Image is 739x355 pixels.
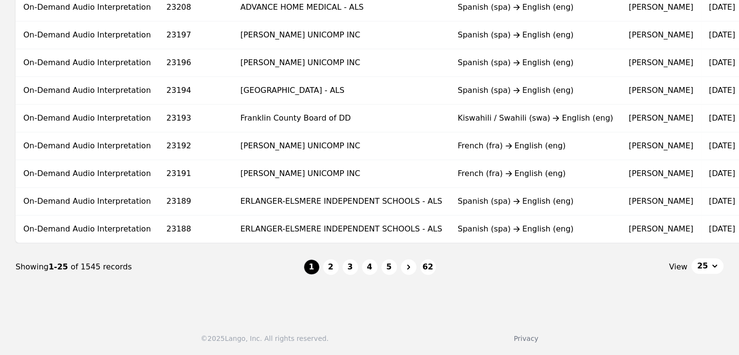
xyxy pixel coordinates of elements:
td: [PERSON_NAME] [621,215,701,243]
td: On-Demand Audio Interpretation [16,21,159,49]
td: 23189 [159,188,233,215]
a: Privacy [514,335,538,342]
td: ERLANGER-ELSMERE INDEPENDENT SCHOOLS - ALS [233,188,450,215]
time: [DATE] [709,58,735,67]
time: [DATE] [709,86,735,95]
span: View [669,261,687,273]
button: 4 [362,259,378,275]
span: 1-25 [49,262,71,271]
nav: Page navigation [16,243,723,291]
td: [PERSON_NAME] [621,188,701,215]
div: Spanish (spa) English (eng) [458,57,613,69]
td: [PERSON_NAME] [621,21,701,49]
div: Spanish (spa) English (eng) [458,195,613,207]
td: [PERSON_NAME] [621,49,701,77]
time: [DATE] [709,224,735,233]
time: [DATE] [709,141,735,150]
td: 23188 [159,215,233,243]
button: 2 [323,259,339,275]
td: [PERSON_NAME] UNICOMP INC [233,160,450,188]
td: [PERSON_NAME] [621,160,701,188]
time: [DATE] [709,169,735,178]
div: Kiswahili / Swahili (swa) English (eng) [458,112,613,124]
time: [DATE] [709,30,735,39]
div: Spanish (spa) English (eng) [458,1,613,13]
div: French (fra) English (eng) [458,168,613,179]
td: [PERSON_NAME] UNICOMP INC [233,21,450,49]
div: Spanish (spa) English (eng) [458,29,613,41]
td: ERLANGER-ELSMERE INDEPENDENT SCHOOLS - ALS [233,215,450,243]
td: [PERSON_NAME] [621,77,701,105]
button: 62 [420,259,436,275]
td: Franklin County Board of DD [233,105,450,132]
button: 3 [343,259,358,275]
td: On-Demand Audio Interpretation [16,132,159,160]
time: [DATE] [709,196,735,206]
td: [PERSON_NAME] [621,105,701,132]
button: 25 [691,258,723,274]
time: [DATE] [709,113,735,123]
div: Spanish (spa) English (eng) [458,85,613,96]
div: Spanish (spa) English (eng) [458,223,613,235]
div: French (fra) English (eng) [458,140,613,152]
td: [PERSON_NAME] UNICOMP INC [233,132,450,160]
button: 5 [381,259,397,275]
td: On-Demand Audio Interpretation [16,77,159,105]
td: 23197 [159,21,233,49]
td: [PERSON_NAME] UNICOMP INC [233,49,450,77]
td: 23191 [159,160,233,188]
td: On-Demand Audio Interpretation [16,49,159,77]
td: 23192 [159,132,233,160]
td: On-Demand Audio Interpretation [16,188,159,215]
td: On-Demand Audio Interpretation [16,160,159,188]
time: [DATE] [709,2,735,12]
td: 23194 [159,77,233,105]
td: On-Demand Audio Interpretation [16,215,159,243]
span: 25 [697,260,708,272]
td: 23196 [159,49,233,77]
div: Showing of 1545 records [16,261,304,273]
div: © 2025 Lango, Inc. All rights reserved. [201,334,328,343]
td: [GEOGRAPHIC_DATA] - ALS [233,77,450,105]
td: 23193 [159,105,233,132]
td: [PERSON_NAME] [621,132,701,160]
td: On-Demand Audio Interpretation [16,105,159,132]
